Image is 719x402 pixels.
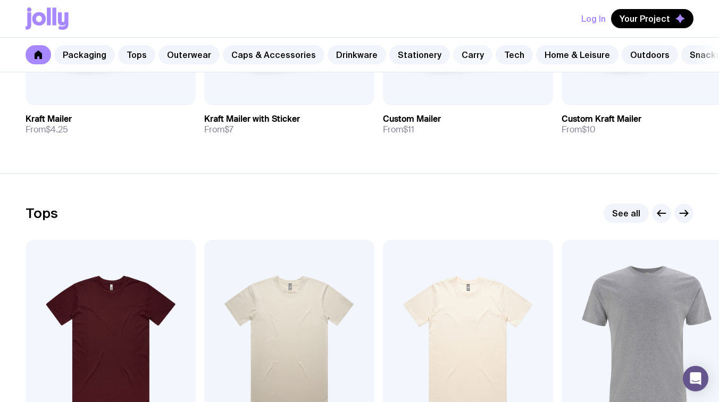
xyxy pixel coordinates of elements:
span: From [562,124,596,135]
a: Custom MailerFrom$11 [383,105,553,144]
span: Your Project [620,13,670,24]
a: Outdoors [622,45,678,64]
a: Drinkware [328,45,386,64]
a: Stationery [389,45,450,64]
button: Log In [581,9,606,28]
span: From [383,124,414,135]
span: $7 [224,124,233,135]
a: Kraft Mailer with StickerFrom$7 [204,105,374,144]
h3: Custom Mailer [383,114,441,124]
button: Your Project [611,9,693,28]
span: $10 [582,124,596,135]
a: Carry [453,45,492,64]
span: From [26,124,68,135]
a: Home & Leisure [536,45,618,64]
div: Open Intercom Messenger [683,366,708,391]
span: $4.25 [46,124,68,135]
h3: Custom Kraft Mailer [562,114,641,124]
a: Kraft MailerFrom$4.25 [26,105,196,144]
a: Outerwear [158,45,220,64]
h3: Kraft Mailer [26,114,72,124]
a: Packaging [54,45,115,64]
h2: Tops [26,205,58,221]
a: Tech [496,45,533,64]
a: Tops [118,45,155,64]
span: $11 [403,124,414,135]
a: See all [604,204,649,223]
span: From [204,124,233,135]
a: Caps & Accessories [223,45,324,64]
h3: Kraft Mailer with Sticker [204,114,300,124]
